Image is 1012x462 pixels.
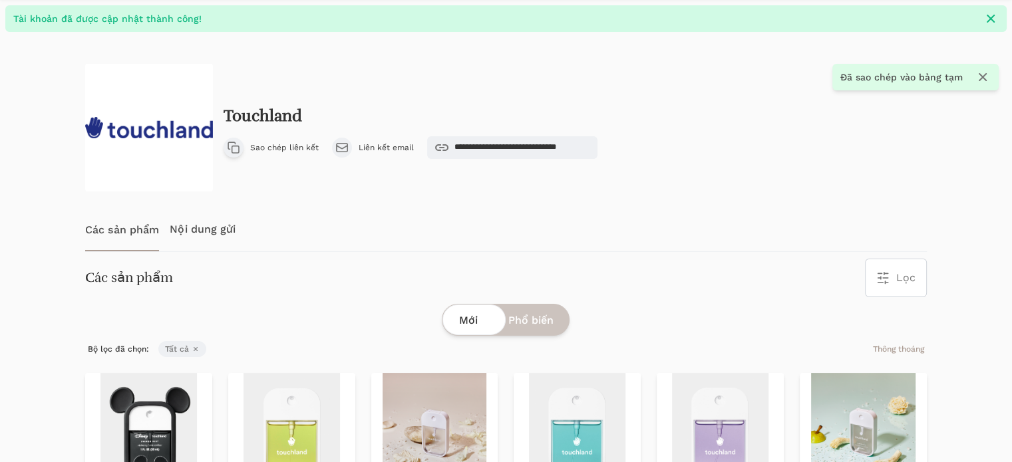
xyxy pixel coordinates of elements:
[13,13,202,24] font: Tài khoản đã được cập nhật thành công!
[458,314,477,326] font: Mới
[840,72,963,82] font: Đã sao chép vào bảng tạm
[359,143,414,152] font: Liên kết email
[88,344,149,354] font: Bộ lọc đã chọn:
[896,271,916,284] font: Lọc
[508,314,553,326] font: Phổ biến
[332,136,414,159] a: Liên kết email
[85,207,159,251] a: Các sản phẩm
[224,136,319,159] button: Sao chép liên kết
[224,106,302,126] font: Touchland
[85,223,159,236] font: Các sản phẩm
[85,64,213,191] img: 637588e861ace04eef377fd3_touchland-p-800.png
[170,223,236,235] font: Nội dung gửi
[870,341,927,357] button: Thông thoáng
[866,259,926,296] button: Lọc
[165,344,189,354] font: Tất cả
[250,143,319,152] font: Sao chép liên kết
[170,207,236,251] a: Nội dung gửi
[85,269,173,286] font: Các sản phẩm
[873,344,924,354] font: Thông thoáng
